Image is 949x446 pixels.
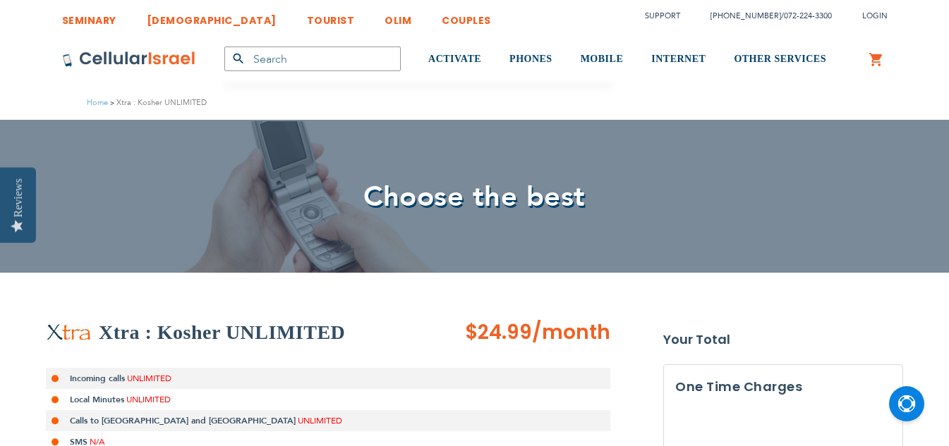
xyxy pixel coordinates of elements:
[363,178,586,216] span: Choose the best
[62,4,116,30] a: SEMINARY
[711,11,781,21] a: [PHONE_NUMBER]
[532,318,610,347] span: /month
[651,54,706,64] span: INTERNET
[99,318,345,347] h2: Xtra : Kosher UNLIMITED
[509,33,552,86] a: PHONES
[645,11,680,21] a: Support
[126,394,171,405] span: UNLIMITED
[70,415,296,426] strong: Calls to [GEOGRAPHIC_DATA] and [GEOGRAPHIC_DATA]
[298,415,342,426] span: UNLIMITED
[465,318,532,346] span: $24.99
[734,33,826,86] a: OTHER SERVICES
[663,329,903,350] strong: Your Total
[696,6,832,26] li: /
[675,376,891,397] h3: One Time Charges
[46,323,92,342] img: Xtra : Kosher UNLIMITED
[108,96,207,109] li: Xtra : Kosher UNLIMITED
[442,4,491,30] a: COUPLES
[581,33,624,86] a: MOBILE
[70,394,124,405] strong: Local Minutes
[87,97,108,108] a: Home
[651,33,706,86] a: INTERNET
[12,178,25,217] div: Reviews
[70,373,125,384] strong: Incoming calls
[784,11,832,21] a: 072-224-3300
[127,373,171,384] span: UNLIMITED
[734,54,826,64] span: OTHER SERVICES
[581,54,624,64] span: MOBILE
[224,47,401,71] input: Search
[428,33,481,86] a: ACTIVATE
[862,11,888,21] span: Login
[307,4,355,30] a: TOURIST
[509,54,552,64] span: PHONES
[62,51,196,68] img: Cellular Israel Logo
[428,54,481,64] span: ACTIVATE
[147,4,277,30] a: [DEMOGRAPHIC_DATA]
[385,4,411,30] a: OLIM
